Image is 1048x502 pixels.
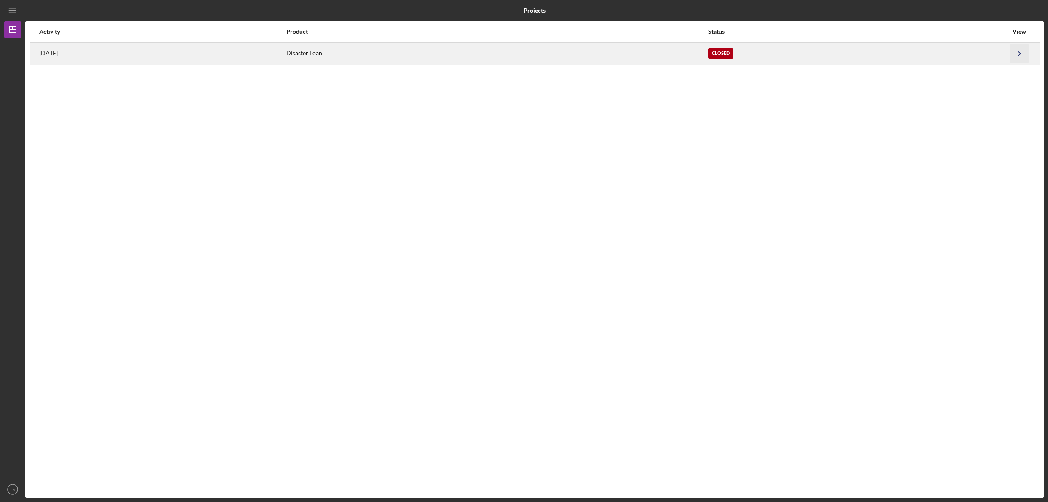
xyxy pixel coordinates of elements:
div: Status [708,28,1008,35]
text: LA [10,487,15,492]
div: Closed [708,48,733,59]
div: Product [286,28,707,35]
div: Disaster Loan [286,43,707,64]
div: View [1009,28,1030,35]
button: LA [4,481,21,498]
div: Activity [39,28,285,35]
b: Projects [524,7,546,14]
time: 2023-02-21 17:21 [39,50,58,57]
